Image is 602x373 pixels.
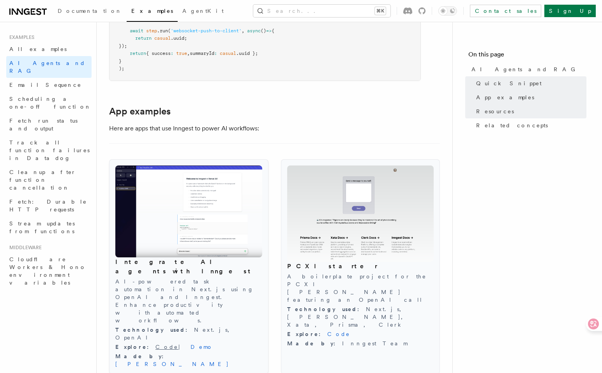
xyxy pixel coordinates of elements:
span: Explore : [287,331,327,337]
span: casual [220,51,236,56]
a: Resources [473,104,586,118]
span: casual [154,35,171,41]
a: Fetch run status and output [6,114,92,135]
span: Technology used : [287,306,366,312]
span: Quick Snippet [476,79,542,87]
span: All examples [9,46,67,52]
p: Here are apps that use Inngest to power AI workflows: [109,123,421,134]
h4: On this page [468,50,586,62]
h3: Integrate AI agents with Inngest [115,257,262,276]
span: async [247,28,261,33]
a: Related concepts [473,118,586,132]
span: 'websocket-push-to-client' [171,28,242,33]
p: AI-powered task automation in Next.js using OpenAI and Inngest. Enhance productivity with automat... [115,278,262,324]
span: } [119,58,122,64]
kbd: ⌘K [375,7,386,15]
a: AgentKit [178,2,228,21]
span: AI Agents and RAG [9,60,85,74]
span: Technology used : [115,327,194,333]
button: Search...⌘K [253,5,390,17]
span: ); [119,66,124,71]
a: Email Sequence [6,78,92,92]
img: PCXI starter [287,165,434,262]
span: return [130,51,146,56]
a: Sign Up [544,5,596,17]
a: App examples [473,90,586,104]
span: .run [157,28,168,33]
span: Cloudflare Workers & Hono environment variables [9,256,86,286]
a: Cloudflare Workers & Hono environment variables [6,252,92,290]
a: App examples [109,106,171,117]
span: AgentKit [182,8,224,14]
a: Scheduling a one-off function [6,92,92,114]
span: Stream updates from functions [9,220,75,234]
span: : [171,51,173,56]
h3: PCXI starter [287,262,434,271]
span: summaryId [190,51,214,56]
span: Made by : [115,353,170,359]
span: { [272,28,274,33]
span: true [176,51,187,56]
span: ( [168,28,171,33]
span: , [242,28,244,33]
div: Inngest Team [287,340,434,347]
a: AI Agents and RAG [6,56,92,78]
span: , [187,51,190,56]
p: A boilerplate project for the PCXI [PERSON_NAME] featuring an OpenAI call [287,273,434,304]
span: Fetch run status and output [9,118,78,132]
a: Code [155,344,178,350]
div: Next.js, OpenAI [115,326,262,341]
span: Resources [476,107,514,115]
span: Examples [6,34,34,40]
span: Related concepts [476,121,548,129]
a: AI Agents and RAG [468,62,586,76]
span: Track all function failures in Datadog [9,139,90,161]
span: : [214,51,217,56]
span: Examples [131,8,173,14]
a: Track all function failures in Datadog [6,135,92,165]
span: Email Sequence [9,82,81,88]
span: { success [146,51,171,56]
span: Documentation [58,8,122,14]
span: AI Agents and RAG [471,65,579,73]
a: Cleanup after function cancellation [6,165,92,195]
a: Demo [191,344,213,350]
span: Scheduling a one-off function [9,96,91,110]
a: Examples [127,2,178,22]
a: Documentation [53,2,127,21]
button: Toggle dark mode [438,6,457,16]
span: await [130,28,143,33]
span: Explore : [115,344,155,350]
span: Fetch: Durable HTTP requests [9,199,87,213]
span: .uuid; [171,35,187,41]
a: Quick Snippet [473,76,586,90]
span: Cleanup after function cancellation [9,169,76,191]
a: [PERSON_NAME] [115,361,229,367]
a: Code [327,331,350,337]
a: Contact sales [470,5,541,17]
span: step [146,28,157,33]
span: Made by : [287,340,342,347]
a: Stream updates from functions [6,216,92,238]
a: Fetch: Durable HTTP requests [6,195,92,216]
span: App examples [476,93,534,101]
div: Next.js, [PERSON_NAME], Xata, Prisma, Clerk [287,305,434,329]
div: | [115,343,262,351]
img: Integrate AI agents with Inngest [115,165,262,258]
span: return [135,35,152,41]
span: Middleware [6,245,42,251]
span: => [266,28,272,33]
span: }); [119,43,127,49]
span: () [261,28,266,33]
a: All examples [6,42,92,56]
span: .uuid }; [236,51,258,56]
